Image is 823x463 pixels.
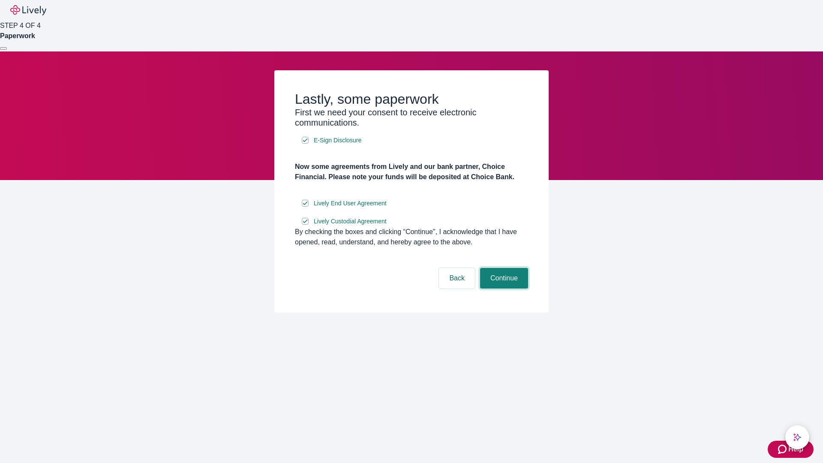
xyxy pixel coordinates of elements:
[295,227,528,247] div: By checking the boxes and clicking “Continue", I acknowledge that I have opened, read, understand...
[314,136,361,145] span: E-Sign Disclosure
[10,5,46,15] img: Lively
[439,268,475,289] button: Back
[295,162,528,182] h4: Now some agreements from Lively and our bank partner, Choice Financial. Please note your funds wi...
[778,444,788,454] svg: Zendesk support icon
[793,433,802,442] svg: Lively AI Assistant
[312,216,388,227] a: e-sign disclosure document
[768,441,814,458] button: Zendesk support iconHelp
[312,135,363,146] a: e-sign disclosure document
[312,198,388,209] a: e-sign disclosure document
[480,268,528,289] button: Continue
[314,199,387,208] span: Lively End User Agreement
[295,107,528,128] h3: First we need your consent to receive electronic communications.
[295,91,528,107] h2: Lastly, some paperwork
[314,217,387,226] span: Lively Custodial Agreement
[788,444,803,454] span: Help
[785,425,809,449] button: chat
